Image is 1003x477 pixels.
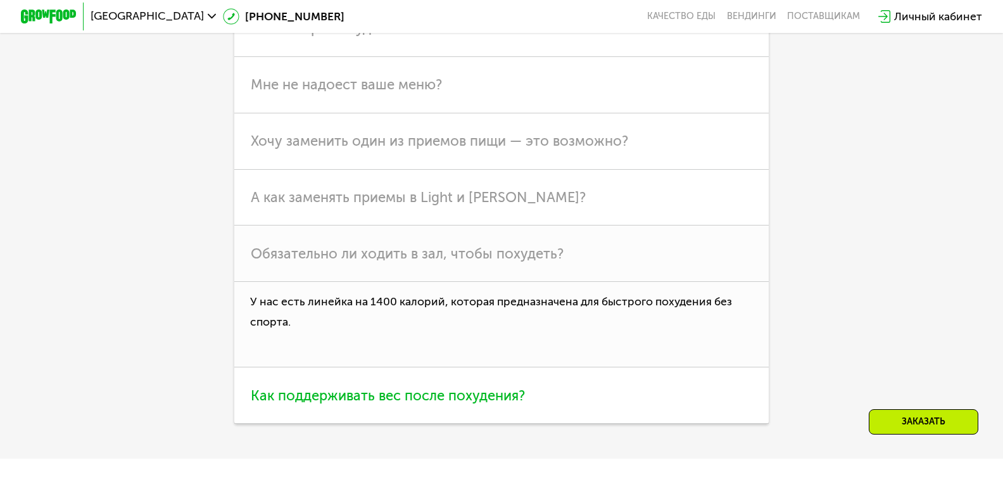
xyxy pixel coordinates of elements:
a: Качество еды [647,11,716,22]
span: [GEOGRAPHIC_DATA] [91,11,204,22]
a: [PHONE_NUMBER] [223,8,344,25]
span: Мне не надоест ваше меню? [251,76,442,93]
p: У нас есть линейка на 1400 калорий, которая предназначена для быстрого похудения без спорта. [234,282,769,367]
span: Как поддерживать вес после похудения? [251,387,525,404]
div: Заказать [869,409,978,435]
span: А как заменять приемы в Light и [PERSON_NAME]? [251,189,586,206]
div: Личный кабинет [894,8,982,25]
span: Как быстро похудеть на 5 кг? А на 10? [251,20,505,37]
a: Вендинги [727,11,776,22]
span: Обязательно ли ходить в зал, чтобы похудеть? [251,245,564,262]
span: Хочу заменить один из приемов пищи — это возможно? [251,132,628,149]
div: поставщикам [787,11,860,22]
